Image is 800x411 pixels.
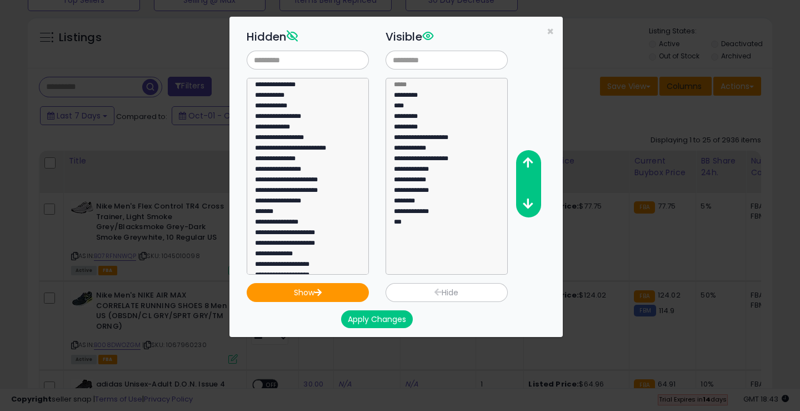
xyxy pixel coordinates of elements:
span: × [547,23,554,39]
button: Apply Changes [341,310,413,328]
button: Show [247,283,369,302]
h3: Visible [386,28,508,45]
h3: Hidden [247,28,369,45]
button: Hide [386,283,508,302]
